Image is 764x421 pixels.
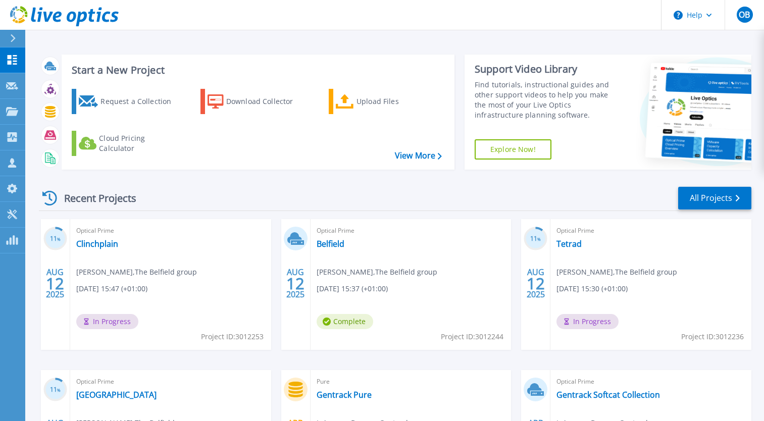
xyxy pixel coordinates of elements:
span: Optical Prime [76,376,265,387]
span: Optical Prime [76,225,265,236]
a: All Projects [678,187,751,209]
div: Cloud Pricing Calculator [99,133,180,153]
div: Recent Projects [39,186,150,210]
h3: Start a New Project [72,65,441,76]
a: Explore Now! [475,139,551,160]
span: In Progress [556,314,619,329]
div: AUG 2025 [45,265,65,302]
span: [DATE] 15:37 (+01:00) [317,283,388,294]
span: Optical Prime [556,225,745,236]
span: Project ID: 3012236 [681,331,744,342]
span: 12 [527,279,545,288]
h3: 11 [43,233,67,245]
div: AUG 2025 [526,265,545,302]
span: [PERSON_NAME] , The Belfield group [76,267,197,278]
a: View More [395,151,442,161]
h3: 11 [43,384,67,396]
span: Project ID: 3012253 [201,331,264,342]
span: [PERSON_NAME] , The Belfield group [556,267,677,278]
span: [DATE] 15:30 (+01:00) [556,283,628,294]
span: Optical Prime [556,376,745,387]
span: Optical Prime [317,225,505,236]
span: OB [739,11,750,19]
span: Pure [317,376,505,387]
div: Request a Collection [100,91,181,112]
span: 12 [286,279,304,288]
a: [GEOGRAPHIC_DATA] [76,390,157,400]
div: Support Video Library [475,63,619,76]
span: % [57,236,61,242]
div: AUG 2025 [286,265,305,302]
span: [DATE] 15:47 (+01:00) [76,283,147,294]
span: In Progress [76,314,138,329]
div: Download Collector [226,91,307,112]
span: % [537,236,541,242]
span: Complete [317,314,373,329]
a: Belfield [317,239,344,249]
a: Tetrad [556,239,582,249]
a: Download Collector [200,89,313,114]
a: Clinchplain [76,239,118,249]
span: Project ID: 3012244 [441,331,503,342]
span: 12 [46,279,64,288]
a: Cloud Pricing Calculator [72,131,184,156]
a: Gentrack Softcat Collection [556,390,660,400]
a: Gentrack Pure [317,390,372,400]
h3: 11 [524,233,547,245]
a: Upload Files [329,89,441,114]
a: Request a Collection [72,89,184,114]
div: Upload Files [356,91,437,112]
span: % [57,387,61,393]
div: Find tutorials, instructional guides and other support videos to help you make the most of your L... [475,80,619,120]
span: [PERSON_NAME] , The Belfield group [317,267,437,278]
